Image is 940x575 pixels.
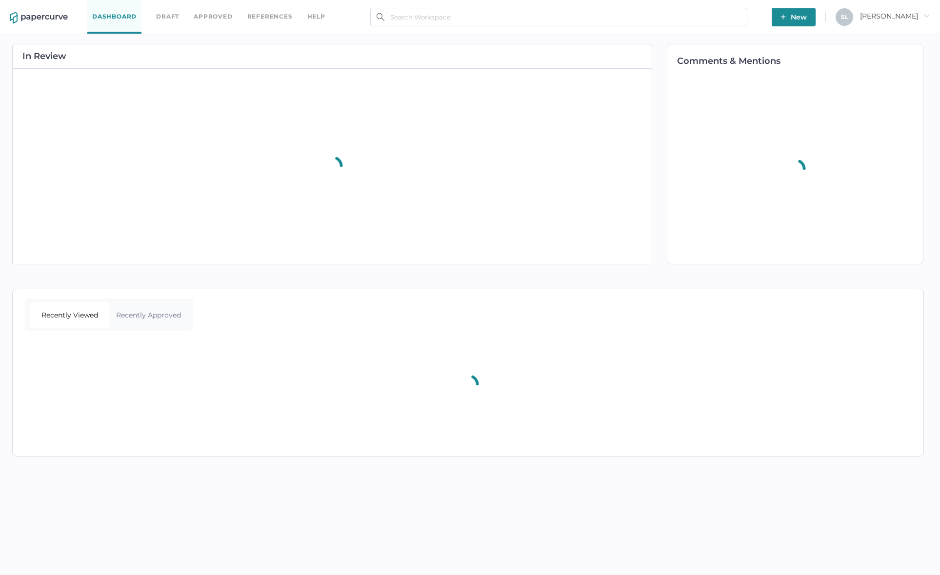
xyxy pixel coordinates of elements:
[775,147,815,192] div: animation
[772,8,816,26] button: New
[677,57,923,65] h2: Comments & Mentions
[194,11,232,22] a: Approved
[156,11,179,22] a: Draft
[923,12,930,19] i: arrow_right
[370,8,747,26] input: Search Workspace
[247,11,293,22] a: References
[30,302,109,328] div: Recently Viewed
[780,8,807,26] span: New
[109,302,188,328] div: Recently Approved
[377,13,384,21] img: search.bf03fe8b.svg
[448,362,488,407] div: animation
[10,12,68,24] img: papercurve-logo-colour.7244d18c.svg
[312,144,352,189] div: animation
[307,11,325,22] div: help
[22,52,66,60] h2: In Review
[841,13,848,20] span: S L
[860,12,930,20] span: [PERSON_NAME]
[780,14,786,20] img: plus-white.e19ec114.svg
